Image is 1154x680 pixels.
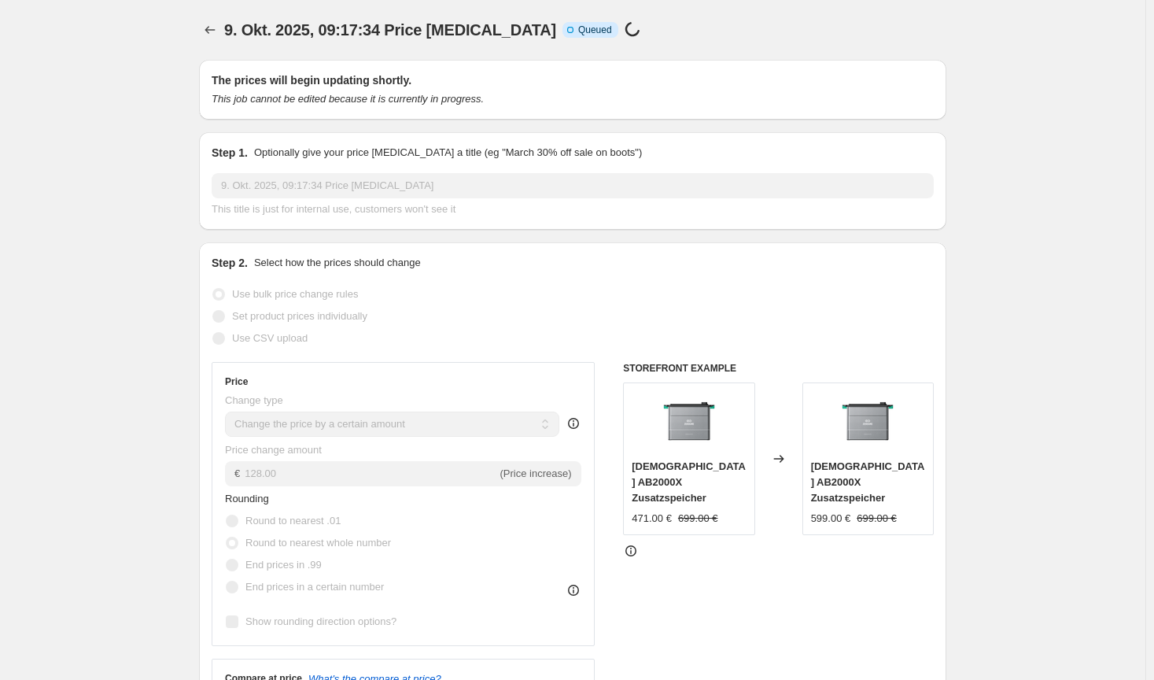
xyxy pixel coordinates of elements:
span: End prices in .99 [245,559,322,571]
span: Use CSV upload [232,332,308,344]
span: (Price increase) [500,468,572,479]
i: This job cannot be edited because it is currently in progress. [212,93,484,105]
span: Queued [578,24,612,36]
input: 30% off holiday sale [212,173,934,198]
span: Price change amount [225,444,322,456]
h2: Step 2. [212,255,248,271]
img: Zendure_AB2000X_1_80x.webp [836,391,899,454]
strike: 699.00 € [857,511,897,527]
h2: The prices will begin updating shortly. [212,72,934,88]
span: Round to nearest whole number [245,537,391,549]
input: -10.00 [245,461,496,486]
div: help [566,416,581,431]
span: Change type [225,394,283,406]
div: 471.00 € [632,511,672,527]
span: End prices in a certain number [245,581,384,593]
span: Use bulk price change rules [232,288,358,300]
button: Price change jobs [199,19,221,41]
p: Select how the prices should change [254,255,421,271]
span: [DEMOGRAPHIC_DATA] AB2000X Zusatzspeicher [811,460,925,504]
span: € [234,468,240,479]
h2: Step 1. [212,145,248,161]
h6: STOREFRONT EXAMPLE [623,362,934,375]
p: Optionally give your price [MEDICAL_DATA] a title (eg "March 30% off sale on boots") [254,145,642,161]
div: 599.00 € [811,511,851,527]
span: Show rounding direction options? [245,615,396,627]
strike: 699.00 € [678,511,718,527]
span: This title is just for internal use, customers won't see it [212,203,455,215]
span: Rounding [225,493,269,504]
span: Set product prices individually [232,310,367,322]
span: [DEMOGRAPHIC_DATA] AB2000X Zusatzspeicher [632,460,746,504]
h3: Price [225,375,248,388]
span: 9. Okt. 2025, 09:17:34 Price [MEDICAL_DATA] [224,21,556,39]
span: Round to nearest .01 [245,515,341,527]
img: Zendure_AB2000X_1_80x.webp [658,391,721,454]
